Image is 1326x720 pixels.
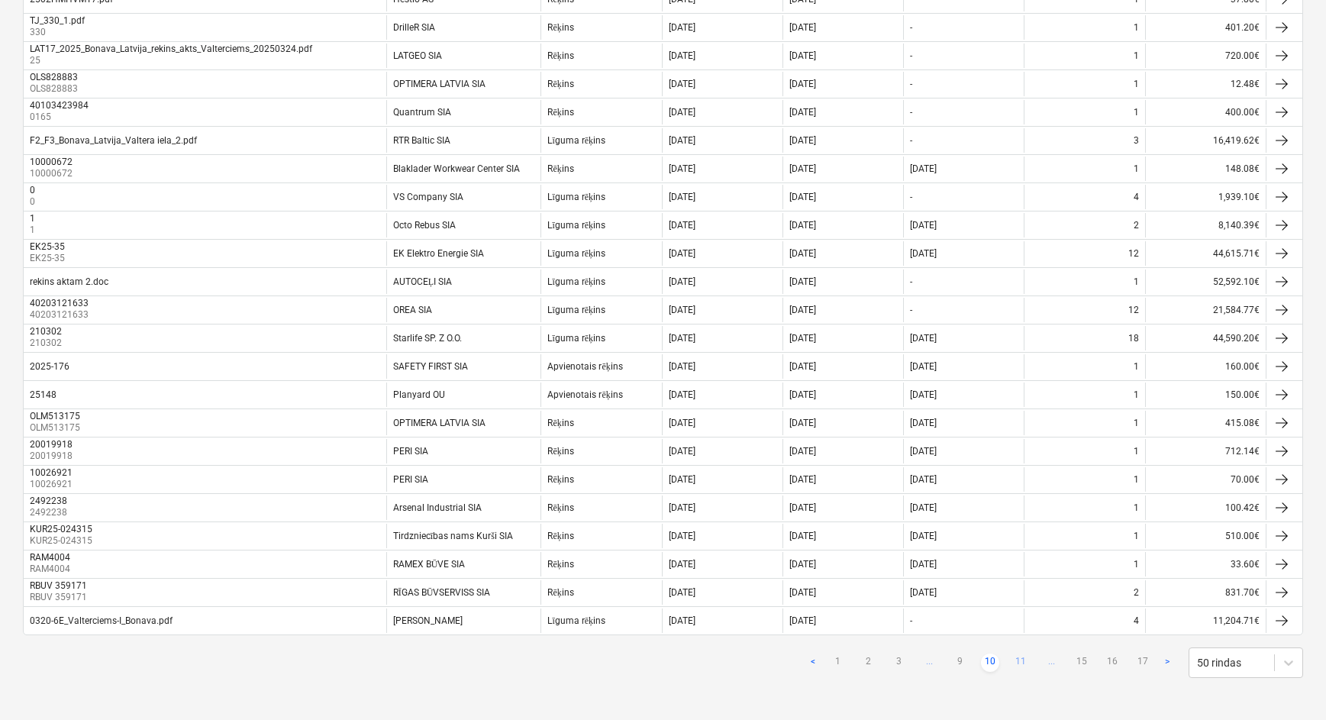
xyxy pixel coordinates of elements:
div: - [910,276,912,287]
div: [DATE] [789,531,816,541]
div: TJ_330_1.pdf [30,15,85,26]
div: F2_F3_Bonava_Latvija_Valtera iela_2.pdf [30,135,197,146]
div: 33.60€ [1145,552,1266,576]
div: [DATE] [910,446,937,457]
div: - [910,305,912,315]
div: 52,592.10€ [1145,270,1266,294]
div: OLS828883 [30,72,78,82]
div: 1 [1134,361,1139,372]
div: 1 [1134,418,1139,428]
div: EK Elektro Energie SIA [393,248,484,259]
div: [DATE] [910,220,937,231]
div: Rēķins [547,418,573,429]
div: - [910,107,912,118]
div: 720.00€ [1145,44,1266,68]
div: [DATE] [789,50,816,61]
a: Next page [1158,654,1176,672]
div: 1 [1134,79,1139,89]
div: [DATE] [910,248,937,259]
div: [DATE] [789,220,816,231]
p: KUR25-024315 [30,534,95,547]
div: [DATE] [910,389,937,400]
div: Līguma rēķins [547,333,605,344]
div: Tirdzniecības nams Kurši SIA [393,531,513,542]
div: Līguma rēķins [547,615,605,627]
div: 12.48€ [1145,72,1266,96]
p: 2492238 [30,506,70,519]
div: 0 [30,185,35,195]
div: EK25-35 [30,241,65,252]
div: Starlife SP. Z O.O. [393,333,462,344]
div: 1 [1134,446,1139,457]
div: [DATE] [910,502,937,513]
p: 25 [30,54,315,67]
div: 400.00€ [1145,100,1266,124]
div: KUR25-024315 [30,524,92,534]
div: 415.08€ [1145,411,1266,435]
div: [DATE] [789,502,816,513]
div: [DATE] [789,361,816,372]
p: 10000672 [30,167,76,180]
div: 1 [1134,389,1139,400]
div: 40203121633 [30,298,89,308]
div: 1 [1134,531,1139,541]
div: - [910,135,912,146]
div: Arsenal Industrial SIA [393,502,482,513]
div: [DATE] [789,587,816,598]
div: 150.00€ [1145,383,1266,407]
div: 1 [1134,276,1139,287]
div: [DATE] [669,333,695,344]
div: [DATE] [669,135,695,146]
p: RBUV 359171 [30,591,90,604]
div: [DATE] [669,163,695,174]
a: Page 17 [1134,654,1152,672]
div: 1,939.10€ [1145,185,1266,209]
a: Page 2 [859,654,877,672]
div: [PERSON_NAME] [393,615,463,626]
div: Rēķins [547,502,573,514]
div: 2025-176 [30,361,69,372]
p: 330 [30,26,88,39]
div: Rēķins [547,79,573,90]
span: ... [920,654,938,672]
div: [DATE] [910,559,937,570]
div: [DATE] [789,446,816,457]
div: [DATE] [669,587,695,598]
div: Rēķins [547,474,573,486]
div: RAM4004 [30,552,70,563]
div: 401.20€ [1145,15,1266,40]
div: 1 [1134,502,1139,513]
div: 100.42€ [1145,496,1266,520]
div: 16,419.62€ [1145,128,1266,153]
div: [DATE] [669,79,695,89]
div: 70.00€ [1145,467,1266,492]
div: 712.14€ [1145,439,1266,463]
div: [DATE] [669,248,695,259]
div: [DATE] [789,79,816,89]
div: 148.08€ [1145,157,1266,181]
div: [DATE] [910,418,937,428]
div: 4 [1134,192,1139,202]
div: Līguma rēķins [547,135,605,147]
div: RTR Baltic SIA [393,135,450,146]
div: Līguma rēķins [547,248,605,260]
div: [DATE] [789,135,816,146]
div: - [910,615,912,626]
div: 44,590.20€ [1145,326,1266,350]
iframe: Chat Widget [1250,647,1326,720]
div: [DATE] [910,163,937,174]
div: Rēķins [547,587,573,599]
div: [DATE] [669,389,695,400]
div: [DATE] [669,361,695,372]
a: Page 10 is your current page [981,654,999,672]
p: 10026921 [30,478,76,491]
div: [DATE] [669,474,695,485]
div: 40103423984 [30,100,89,111]
a: Page 16 [1103,654,1121,672]
div: [DATE] [669,276,695,287]
div: [DATE] [789,305,816,315]
div: [DATE] [669,559,695,570]
div: VS Company SIA [393,192,463,202]
div: LAT17_2025_Bonava_Latvija_rekins_akts_Valterciems_20250324.pdf [30,44,312,54]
